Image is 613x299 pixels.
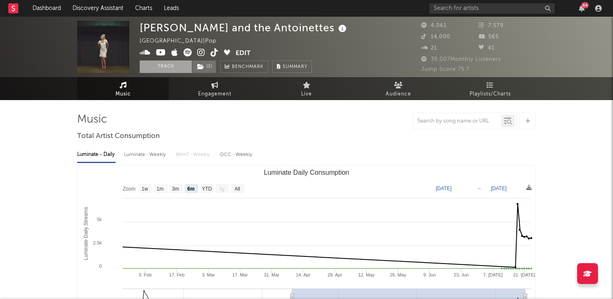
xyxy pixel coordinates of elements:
[444,77,536,100] a: Playlists/Charts
[192,60,216,73] button: (1)
[123,186,136,192] text: Zoom
[202,186,212,192] text: YTD
[77,77,169,100] a: Music
[124,148,168,162] div: Luminate - Weekly
[99,264,102,269] text: 0
[234,186,240,192] text: All
[236,48,251,59] button: Edit
[421,45,437,51] span: 21
[264,272,280,277] text: 31. Mar
[157,186,164,192] text: 1m
[430,3,555,14] input: Search for artists
[172,186,179,192] text: 3m
[479,45,495,51] span: 41
[261,77,352,100] a: Live
[581,2,589,8] div: 64
[192,60,216,73] span: ( 1 )
[328,272,342,277] text: 28. Apr
[421,57,501,62] span: 39,007 Monthly Listeners
[140,36,226,46] div: [GEOGRAPHIC_DATA] | Pop
[454,272,469,277] text: 23. Jun
[219,186,225,192] text: 1y
[390,272,407,277] text: 26. May
[77,148,116,162] div: Luminate - Daily
[187,186,194,192] text: 6m
[479,34,499,40] span: 565
[142,186,148,192] text: 1w
[169,77,261,100] a: Engagement
[358,272,375,277] text: 12. May
[140,60,192,73] button: Track
[579,5,585,12] button: 64
[272,60,312,73] button: Summary
[83,207,89,260] text: Luminate Daily Streams
[202,272,215,277] text: 3. Mar
[93,240,102,245] text: 2.5k
[421,23,447,28] span: 4,061
[140,21,349,35] div: [PERSON_NAME] and the Antoinettes
[232,272,248,277] text: 17. Mar
[386,89,411,99] span: Audience
[477,186,482,191] text: →
[491,186,507,191] text: [DATE]
[413,118,501,125] input: Search by song name or URL
[198,89,231,99] span: Engagement
[513,272,535,277] text: 21. [DATE]
[436,186,452,191] text: [DATE]
[264,169,349,176] text: Luminate Daily Consumption
[301,89,312,99] span: Live
[296,272,311,277] text: 14. Apr
[77,131,160,141] span: Total Artist Consumption
[479,23,504,28] span: 7,579
[283,65,307,69] span: Summary
[423,272,436,277] text: 9. Jun
[421,34,450,40] span: 14,000
[220,60,268,73] a: Benchmark
[483,272,503,277] text: 7. [DATE]
[470,89,511,99] span: Playlists/Charts
[97,217,102,222] text: 5k
[169,272,184,277] text: 17. Feb
[116,89,131,99] span: Music
[220,148,253,162] div: OCC - Weekly
[139,272,152,277] text: 3. Feb
[352,77,444,100] a: Audience
[232,62,264,72] span: Benchmark
[421,67,470,72] span: Jump Score: 75.7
